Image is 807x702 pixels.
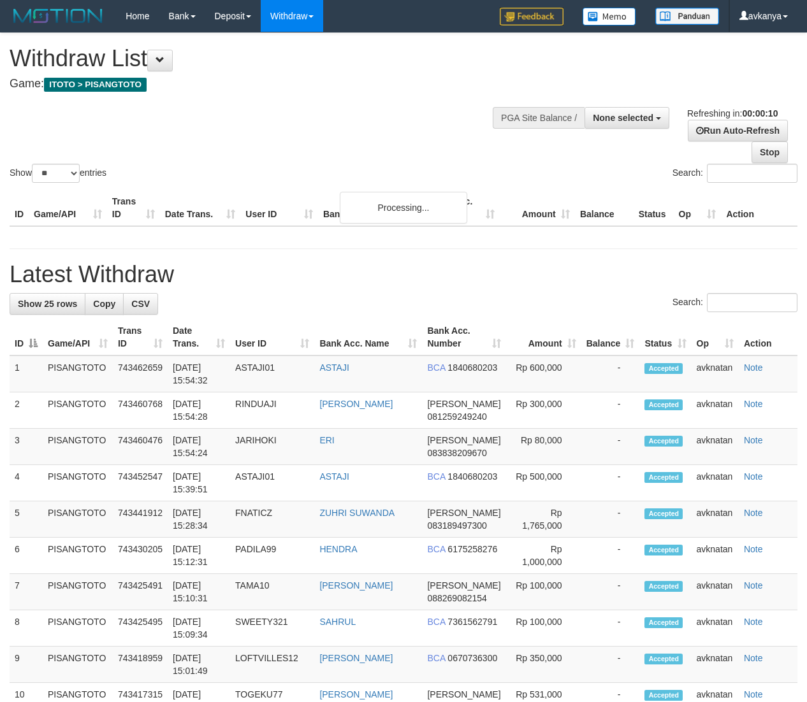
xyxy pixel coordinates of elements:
img: panduan.png [655,8,719,25]
td: avknatan [692,610,739,647]
td: [DATE] 15:12:31 [168,538,230,574]
td: FNATICZ [230,501,314,538]
td: [DATE] 15:10:31 [168,574,230,610]
td: PISANGTOTO [43,465,113,501]
td: PISANGTOTO [43,538,113,574]
span: Copy 088269082154 to clipboard [427,593,486,603]
td: Rp 350,000 [506,647,581,683]
th: Action [721,190,797,226]
td: Rp 300,000 [506,392,581,429]
td: [DATE] 15:09:34 [168,610,230,647]
td: Rp 600,000 [506,355,581,392]
td: 5 [10,501,43,538]
td: 1 [10,355,43,392]
th: Trans ID [107,190,160,226]
th: Status [634,190,674,226]
a: [PERSON_NAME] [319,580,393,591]
span: Copy 0670736300 to clipboard [447,653,497,663]
span: [PERSON_NAME] [427,435,500,445]
a: Note [744,653,763,663]
td: 743462659 [113,355,168,392]
td: PISANGTOTO [43,610,113,647]
th: Trans ID: activate to sort column ascending [113,319,168,355]
th: Op [674,190,722,226]
td: [DATE] 15:39:51 [168,465,230,501]
span: Accepted [644,399,683,410]
label: Search: [672,293,797,312]
td: 6 [10,538,43,574]
a: Note [744,508,763,518]
th: Date Trans. [160,190,241,226]
td: - [581,501,640,538]
th: Bank Acc. Name [318,190,425,226]
td: 8 [10,610,43,647]
strong: 00:00:10 [742,108,778,118]
a: Run Auto-Refresh [688,120,788,141]
th: Amount [500,190,575,226]
td: 4 [10,465,43,501]
td: - [581,465,640,501]
td: 743460768 [113,392,168,429]
span: BCA [427,471,445,482]
td: ASTAJI01 [230,355,314,392]
a: ZUHRI SUWANDA [319,508,395,518]
td: [DATE] 15:01:49 [168,647,230,683]
td: avknatan [692,392,739,429]
td: [DATE] 15:54:32 [168,355,230,392]
td: PISANGTOTO [43,392,113,429]
span: Accepted [644,472,683,483]
span: Accepted [644,581,683,592]
th: User ID: activate to sort column ascending [230,319,314,355]
td: 743418959 [113,647,168,683]
th: ID [10,190,29,226]
a: [PERSON_NAME] [319,689,393,699]
td: - [581,355,640,392]
a: Note [744,580,763,591]
span: Accepted [644,654,683,664]
span: [PERSON_NAME] [427,399,500,409]
td: 743441912 [113,501,168,538]
th: Balance: activate to sort column ascending [581,319,640,355]
td: [DATE] 15:28:34 [168,501,230,538]
td: 743452547 [113,465,168,501]
span: [PERSON_NAME] [427,508,500,518]
span: Accepted [644,545,683,555]
td: SWEETY321 [230,610,314,647]
td: - [581,574,640,610]
h1: Latest Withdraw [10,262,797,287]
td: Rp 80,000 [506,429,581,465]
span: Copy [93,299,115,309]
td: TAMA10 [230,574,314,610]
span: Copy 1840680203 to clipboard [447,471,497,482]
img: MOTION_logo.png [10,6,106,25]
th: Op: activate to sort column ascending [692,319,739,355]
a: Stop [752,141,788,163]
th: ID: activate to sort column descending [10,319,43,355]
td: 2 [10,392,43,429]
th: Status: activate to sort column ascending [639,319,691,355]
td: avknatan [692,429,739,465]
h4: Game: [10,78,525,90]
td: 3 [10,429,43,465]
span: [PERSON_NAME] [427,580,500,591]
td: Rp 1,765,000 [506,501,581,538]
td: avknatan [692,465,739,501]
span: Copy 081259249240 to clipboard [427,412,486,422]
label: Show entries [10,164,106,183]
a: ASTAJI [319,362,349,373]
td: - [581,392,640,429]
a: HENDRA [319,544,357,554]
a: Note [744,617,763,627]
h1: Withdraw List [10,46,525,71]
td: ASTAJI01 [230,465,314,501]
span: Copy 083838209670 to clipboard [427,448,486,458]
a: Copy [85,293,124,315]
span: Copy 6175258276 to clipboard [447,544,497,554]
td: PISANGTOTO [43,647,113,683]
span: None selected [593,113,653,123]
span: Accepted [644,617,683,628]
td: 743430205 [113,538,168,574]
th: Date Trans.: activate to sort column ascending [168,319,230,355]
td: 7 [10,574,43,610]
label: Search: [672,164,797,183]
